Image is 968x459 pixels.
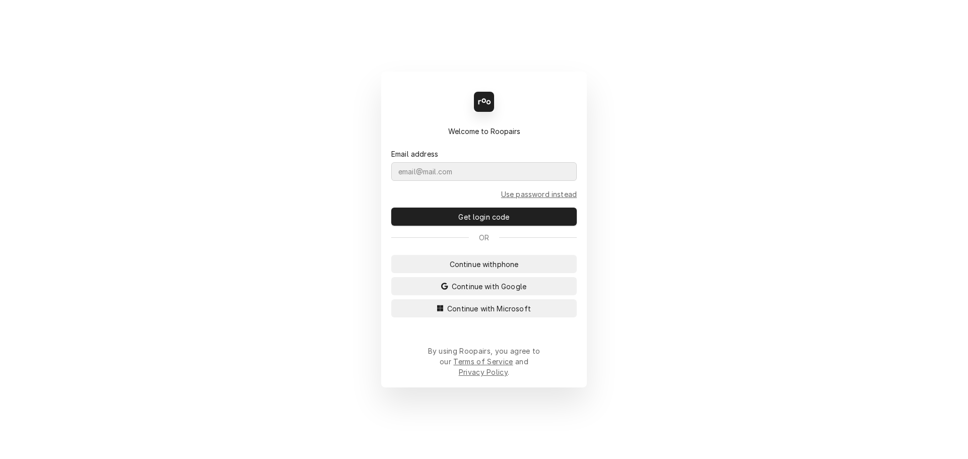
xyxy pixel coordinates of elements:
a: Terms of Service [453,357,513,366]
label: Email address [391,149,438,159]
input: email@mail.com [391,162,577,181]
button: Continue with Microsoft [391,299,577,317]
span: Get login code [456,212,511,222]
button: Continue withphone [391,255,577,273]
div: Welcome to Roopairs [391,126,577,137]
a: Privacy Policy [459,368,508,376]
button: Continue with Google [391,277,577,295]
div: Or [391,232,577,243]
span: Continue with Google [450,281,528,292]
span: Continue with Microsoft [445,303,533,314]
a: Go to Email and password form [501,189,577,200]
button: Get login code [391,208,577,226]
div: By using Roopairs, you agree to our and . [428,346,540,377]
span: Continue with phone [448,259,521,270]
